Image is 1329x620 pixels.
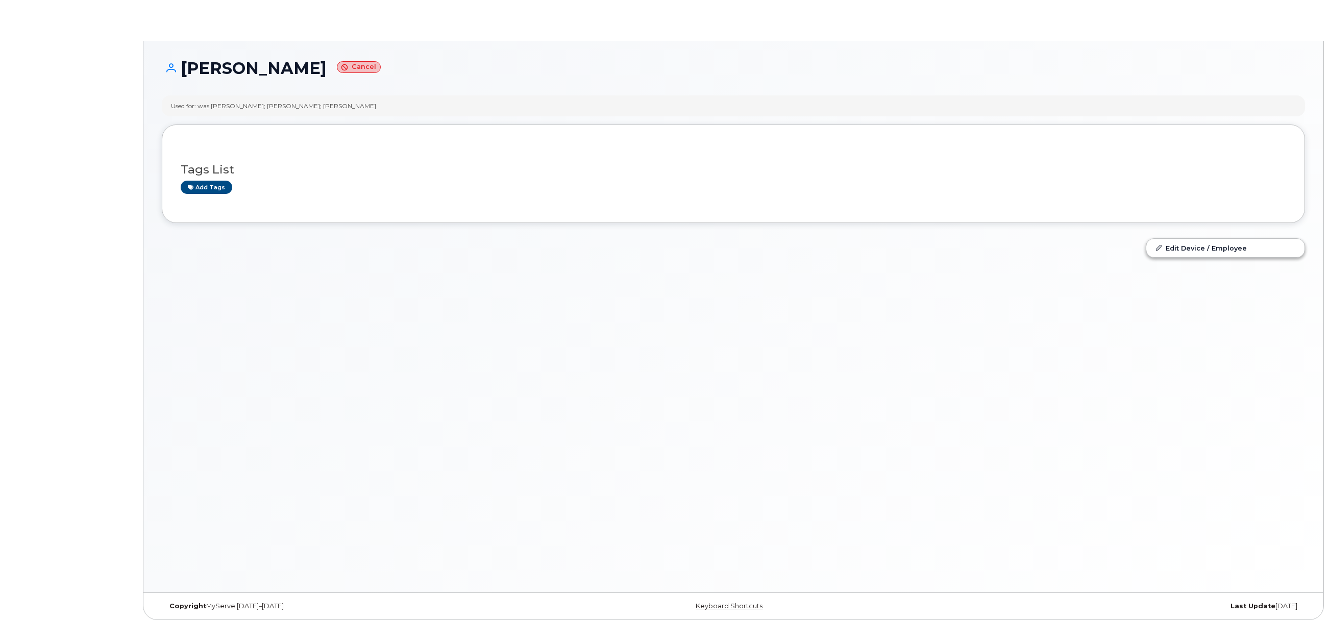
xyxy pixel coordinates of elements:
div: MyServe [DATE]–[DATE] [162,602,543,610]
a: Edit Device / Employee [1146,239,1305,257]
a: Add tags [181,181,232,193]
div: [DATE] [924,602,1305,610]
div: Used for: was [PERSON_NAME]; [PERSON_NAME]; [PERSON_NAME] [171,102,376,110]
small: Cancel [337,61,381,73]
h1: [PERSON_NAME] [162,59,1305,77]
strong: Last Update [1230,602,1275,610]
a: Keyboard Shortcuts [696,602,762,610]
h3: Tags List [181,163,1286,176]
strong: Copyright [169,602,206,610]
